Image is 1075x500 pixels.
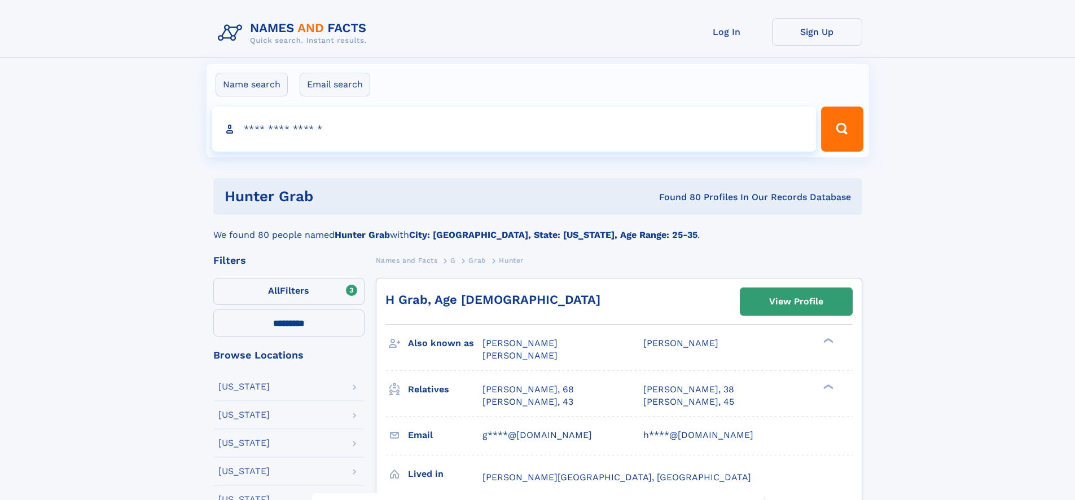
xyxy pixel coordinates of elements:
[216,73,288,96] label: Name search
[450,253,456,267] a: G
[212,107,817,152] input: search input
[408,334,482,353] h3: Also known as
[409,229,697,240] b: City: [GEOGRAPHIC_DATA], State: [US_STATE], Age Range: 25-35
[821,107,863,152] button: Search Button
[300,73,370,96] label: Email search
[408,380,482,399] h3: Relatives
[213,350,365,360] div: Browse Locations
[213,215,862,242] div: We found 80 people named with .
[482,396,573,408] a: [PERSON_NAME], 43
[213,255,365,266] div: Filters
[643,338,718,348] span: [PERSON_NAME]
[740,288,852,315] a: View Profile
[643,383,734,396] a: [PERSON_NAME], 38
[213,18,376,48] img: Logo Names and Facts
[450,256,456,264] span: G
[268,285,280,296] span: All
[482,350,558,361] span: [PERSON_NAME]
[468,256,486,264] span: Grab
[468,253,486,267] a: Grab
[385,293,600,307] a: H Grab, Age [DEMOGRAPHIC_DATA]
[820,337,834,344] div: ❯
[213,278,365,305] label: Filters
[376,253,438,267] a: Names and Facts
[218,410,270,419] div: [US_STATE]
[820,383,834,390] div: ❯
[218,467,270,476] div: [US_STATE]
[682,18,772,46] a: Log In
[335,229,390,240] b: Hunter Grab
[482,383,574,396] a: [PERSON_NAME], 68
[218,439,270,448] div: [US_STATE]
[769,289,823,315] div: View Profile
[225,189,486,203] h1: Hunter Grab
[772,18,862,46] a: Sign Up
[218,382,270,391] div: [US_STATE]
[486,191,851,203] div: Found 80 Profiles In Our Records Database
[408,426,482,445] h3: Email
[482,338,558,348] span: [PERSON_NAME]
[408,464,482,484] h3: Lived in
[499,256,524,264] span: Hunter
[643,396,734,408] a: [PERSON_NAME], 45
[482,472,751,483] span: [PERSON_NAME][GEOGRAPHIC_DATA], [GEOGRAPHIC_DATA]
